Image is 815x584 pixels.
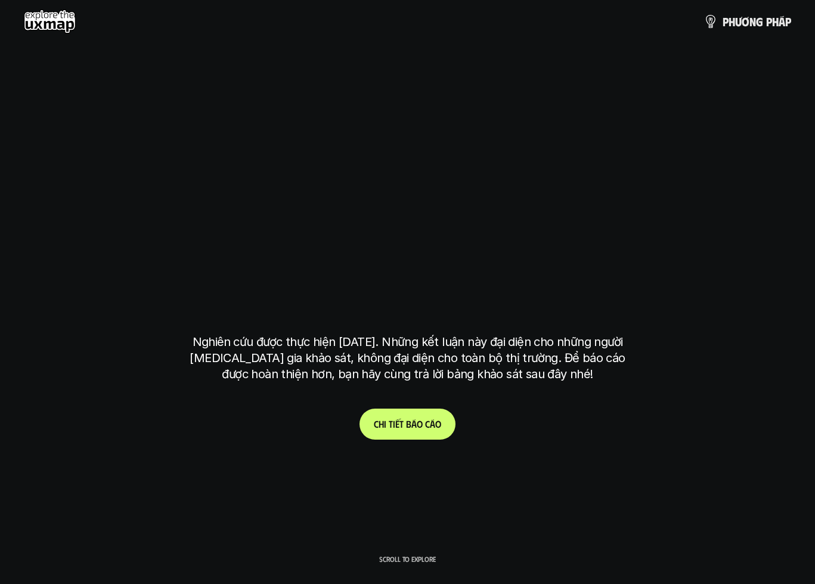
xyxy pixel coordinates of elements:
[749,15,756,28] span: n
[779,15,785,28] span: á
[379,418,384,429] span: h
[417,418,423,429] span: o
[395,418,399,429] span: ế
[379,555,436,563] p: Scroll to explore
[785,15,791,28] span: p
[729,15,735,28] span: h
[425,418,430,429] span: c
[756,15,763,28] span: g
[393,418,395,429] span: i
[389,418,393,429] span: t
[766,15,772,28] span: p
[742,15,749,28] span: ơ
[411,418,417,429] span: á
[406,418,411,429] span: b
[374,418,379,429] span: C
[195,272,620,322] h1: tại [GEOGRAPHIC_DATA]
[190,178,625,228] h1: phạm vi công việc của
[184,334,631,382] p: Nghiên cứu được thực hiện [DATE]. Những kết luận này đại diện cho những người [MEDICAL_DATA] gia ...
[367,148,457,162] h6: Kết quả nghiên cứu
[430,418,435,429] span: á
[735,15,742,28] span: ư
[723,15,729,28] span: p
[704,10,791,33] a: phươngpháp
[399,418,404,429] span: t
[360,409,455,440] a: Chitiếtbáocáo
[435,418,441,429] span: o
[384,418,386,429] span: i
[772,15,779,28] span: h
